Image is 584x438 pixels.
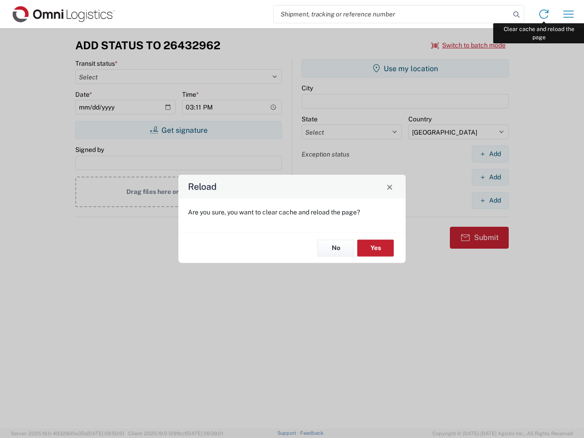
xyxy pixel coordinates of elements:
p: Are you sure, you want to clear cache and reload the page? [188,208,396,216]
button: Yes [357,240,394,256]
button: Close [383,180,396,193]
button: No [318,240,354,256]
h4: Reload [188,180,217,193]
input: Shipment, tracking or reference number [274,5,510,23]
